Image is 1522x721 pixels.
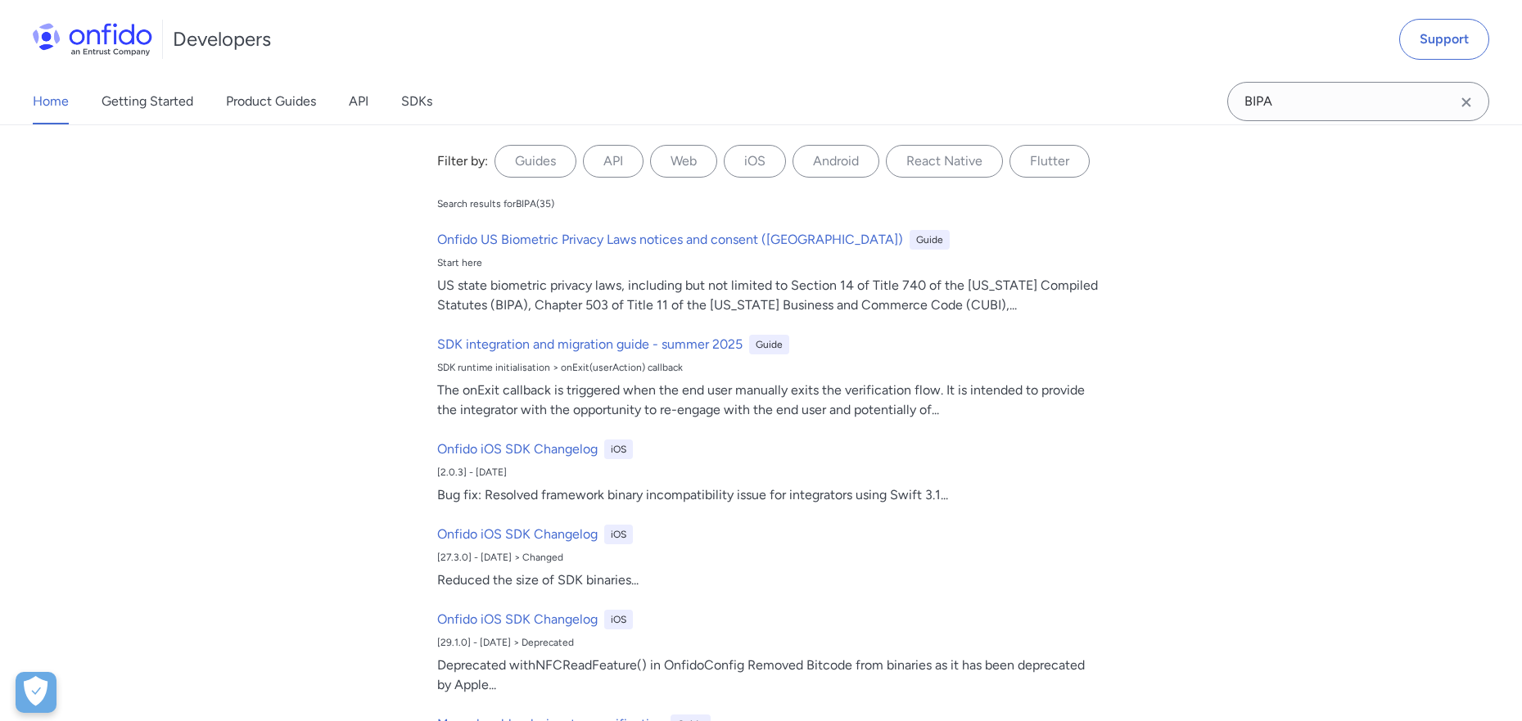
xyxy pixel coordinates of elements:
div: The onExit callback is triggered when the end user manually exits the verification flow. It is in... [437,381,1099,420]
img: Onfido Logo [33,23,152,56]
h6: Onfido iOS SDK Changelog [437,439,598,459]
a: Onfido US Biometric Privacy Laws notices and consent ([GEOGRAPHIC_DATA])GuideStart hereUS state b... [431,223,1105,322]
label: Guides [495,145,576,178]
div: Search results for BIPA ( 35 ) [437,197,554,210]
a: Home [33,79,69,124]
a: SDKs [401,79,432,124]
div: [2.0.3] - [DATE] [437,466,1099,479]
div: Guide [910,230,950,250]
a: Product Guides [226,79,316,124]
div: Reduced the size of SDK binaries ... [437,570,1099,590]
a: Support [1399,19,1489,60]
div: Deprecated withNFCReadFeature() in OnfidoConfig Removed Bitcode from binaries as it has been depr... [437,656,1099,695]
label: API [583,145,644,178]
div: [27.3.0] - [DATE] > Changed [437,551,1099,564]
a: Getting Started [102,79,193,124]
label: Android [793,145,879,178]
div: Guide [749,335,789,354]
h6: Onfido iOS SDK Changelog [437,610,598,629]
div: US state biometric privacy laws, including but not limited to Section 14 of Title 740 of the [US_... [437,276,1099,315]
h6: SDK integration and migration guide - summer 2025 [437,335,743,354]
a: Onfido iOS SDK ChangelogiOS[29.1.0] - [DATE] > DeprecatedDeprecated withNFCReadFeature() in Onfid... [431,603,1105,701]
div: iOS [604,610,633,629]
div: [29.1.0] - [DATE] > Deprecated [437,636,1099,649]
label: React Native [886,145,1003,178]
div: iOS [604,525,633,544]
div: iOS [604,439,633,459]
a: API [349,79,368,124]
a: SDK integration and migration guide - summer 2025GuideSDK runtime initialisation > onExit(userAct... [431,328,1105,426]
label: Flutter [1009,145,1090,178]
div: Cookie Preferences [16,672,56,713]
div: Filter by: [437,151,488,171]
div: SDK runtime initialisation > onExit(userAction) callback [437,361,1099,374]
h6: Onfido US Biometric Privacy Laws notices and consent ([GEOGRAPHIC_DATA]) [437,230,903,250]
button: Open Preferences [16,672,56,713]
a: Onfido iOS SDK ChangelogiOS[27.3.0] - [DATE] > ChangedReduced the size of SDK binaries... [431,518,1105,597]
div: Start here [437,256,1099,269]
label: Web [650,145,717,178]
svg: Clear search field button [1457,92,1476,112]
label: iOS [724,145,786,178]
div: Bug fix: Resolved framework binary incompatibility issue for integrators using Swift 3.1 ... [437,485,1099,505]
h6: Onfido iOS SDK Changelog [437,525,598,544]
h1: Developers [173,26,271,52]
a: Onfido iOS SDK ChangelogiOS[2.0.3] - [DATE]Bug fix: Resolved framework binary incompatibility iss... [431,433,1105,511]
input: Onfido search input field [1227,82,1489,121]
